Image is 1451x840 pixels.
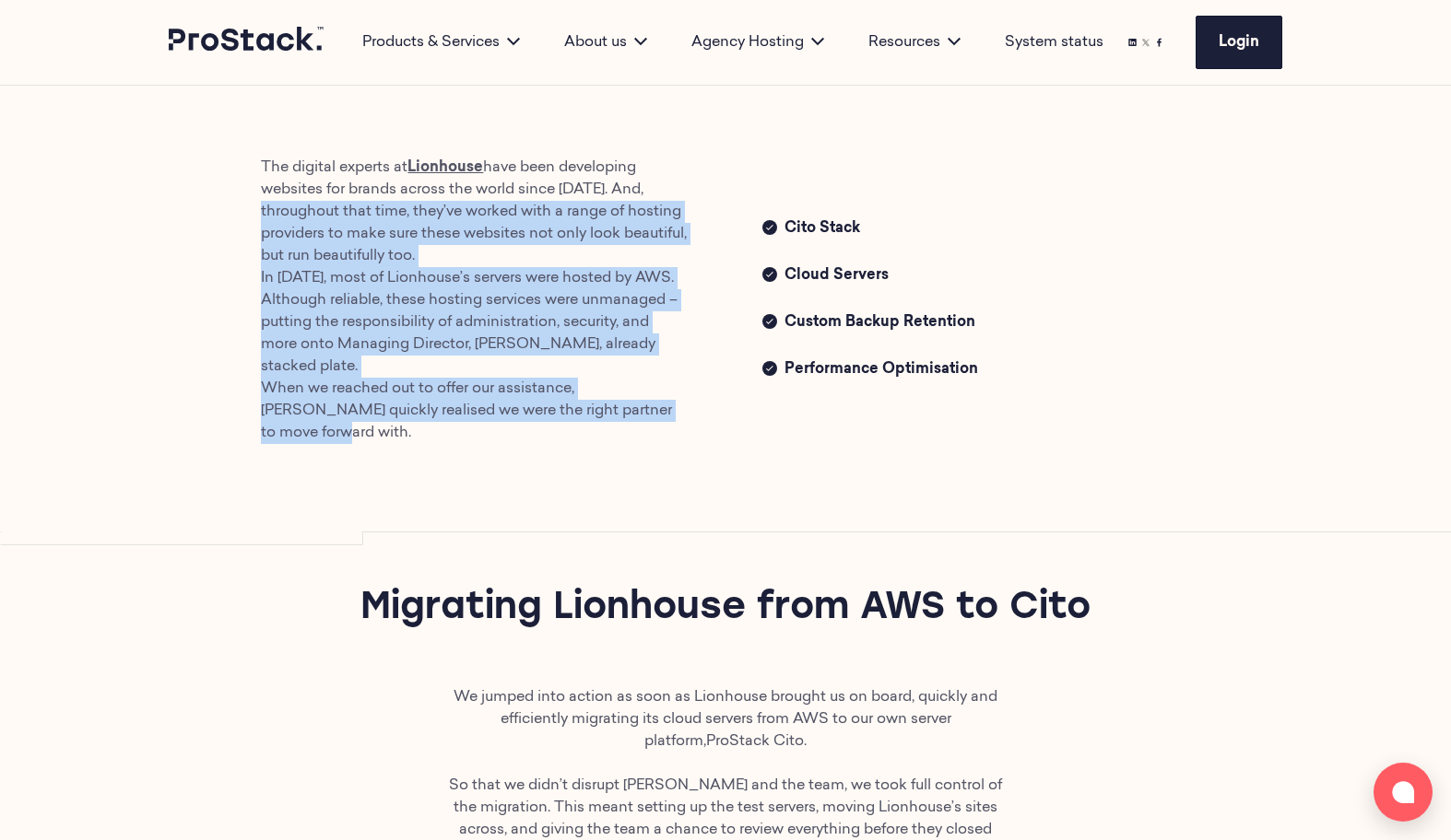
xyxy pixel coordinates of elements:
[407,160,483,175] a: Lionhouse
[1005,31,1103,53] a: System status
[1374,763,1433,822] button: Open chat window
[1219,35,1259,50] span: Login
[784,358,1190,383] span: Performance Optimisation
[1196,16,1282,69] a: Login
[261,157,689,444] p: The digital experts at have been developing websites for brands across the world since [DATE]. An...
[169,27,325,58] a: Prostack logo
[784,264,1190,289] span: Cloud Servers
[340,31,542,53] div: Products & Services
[280,583,1171,635] h2: Migrating Lionhouse from AWS to Cito
[784,217,1190,242] span: Cito Stack
[846,31,983,53] div: Resources
[784,311,1190,336] span: Custom Backup Retention
[669,31,846,53] div: Agency Hosting
[706,734,804,749] a: ProStack Cito
[542,31,669,53] div: About us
